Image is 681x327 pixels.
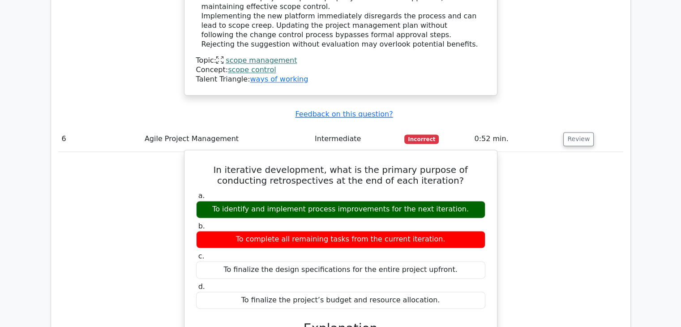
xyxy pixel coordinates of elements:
[196,201,485,218] div: To identify and implement process improvements for the next iteration.
[198,191,205,200] span: a.
[196,231,485,248] div: To complete all remaining tasks from the current iteration.
[471,126,560,152] td: 0:52 min.
[195,164,486,186] h5: In iterative development, what is the primary purpose of conducting retrospectives at the end of ...
[196,292,485,309] div: To finalize the project’s budget and resource allocation.
[196,65,485,75] div: Concept:
[228,65,276,74] a: scope control
[141,126,311,152] td: Agile Project Management
[311,126,401,152] td: Intermediate
[198,282,205,291] span: d.
[250,75,308,83] a: ways of working
[58,126,141,152] td: 6
[563,132,594,146] button: Review
[295,110,393,118] a: Feedback on this question?
[196,261,485,279] div: To finalize the design specifications for the entire project upfront.
[226,56,297,65] a: scope management
[198,222,205,230] span: b.
[198,252,205,260] span: c.
[404,134,439,143] span: Incorrect
[196,56,485,84] div: Talent Triangle:
[196,56,485,65] div: Topic:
